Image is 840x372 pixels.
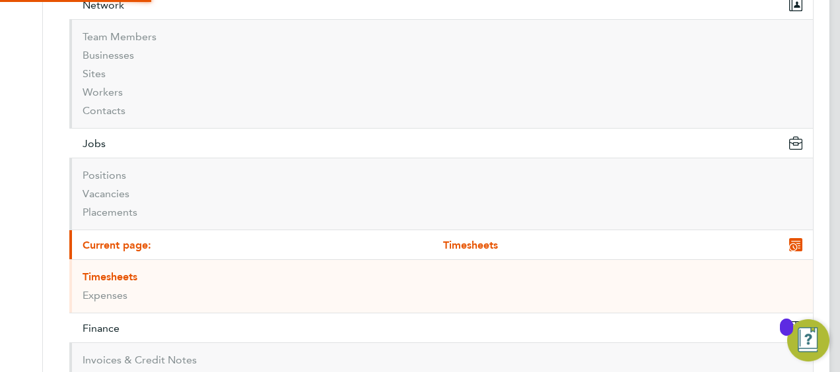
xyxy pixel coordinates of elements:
[443,239,498,251] span: Timesheets
[83,86,123,98] a: Workers
[83,289,127,301] a: Expenses
[83,137,106,150] span: Jobs
[83,49,134,61] a: Businesses
[83,30,157,43] a: Team Members
[83,206,137,218] a: Placements
[69,230,813,259] button: Current page:Timesheets
[69,259,813,313] div: Current page:Timesheets
[69,129,813,158] button: Jobs
[69,313,813,342] button: Finance
[83,270,137,283] a: Timesheets
[83,322,120,334] span: Finance
[83,354,197,366] a: Invoices & Credit Notes
[69,158,813,230] div: Jobs
[83,104,125,117] a: Contacts
[83,187,129,200] a: Vacancies
[83,169,126,181] a: Positions
[787,319,829,361] button: Open Resource Center, 13 new notifications
[83,239,151,251] span: Current page:
[83,67,106,80] a: Sites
